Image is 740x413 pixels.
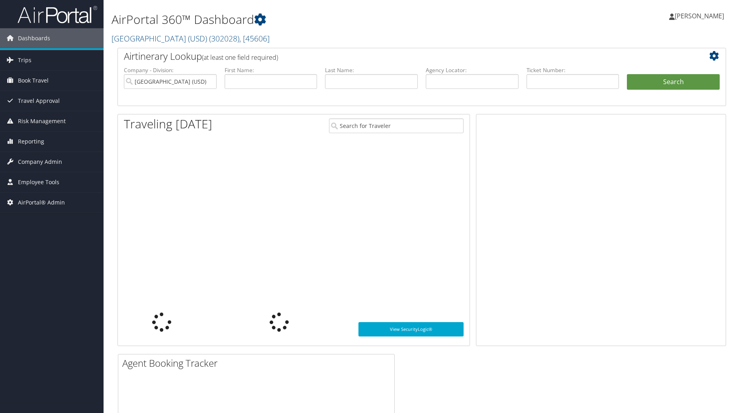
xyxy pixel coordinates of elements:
[18,193,65,212] span: AirPortal® Admin
[18,152,62,172] span: Company Admin
[18,91,60,111] span: Travel Approval
[18,5,97,24] img: airportal-logo.png
[209,33,239,44] span: ( 302028 )
[527,66,619,74] label: Ticket Number:
[202,53,278,62] span: (at least one field required)
[124,49,669,63] h2: Airtinerary Lookup
[225,66,317,74] label: First Name:
[426,66,519,74] label: Agency Locator:
[329,118,464,133] input: Search for Traveler
[112,33,270,44] a: [GEOGRAPHIC_DATA] (USD)
[325,66,418,74] label: Last Name:
[358,322,464,336] a: View SecurityLogic®
[18,111,66,131] span: Risk Management
[124,66,217,74] label: Company - Division:
[18,50,31,70] span: Trips
[18,172,59,192] span: Employee Tools
[122,356,394,370] h2: Agent Booking Tracker
[239,33,270,44] span: , [ 45606 ]
[112,11,525,28] h1: AirPortal 360™ Dashboard
[669,4,732,28] a: [PERSON_NAME]
[675,12,724,20] span: [PERSON_NAME]
[18,132,44,151] span: Reporting
[18,28,50,48] span: Dashboards
[124,116,212,132] h1: Traveling [DATE]
[627,74,720,90] button: Search
[18,71,49,90] span: Book Travel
